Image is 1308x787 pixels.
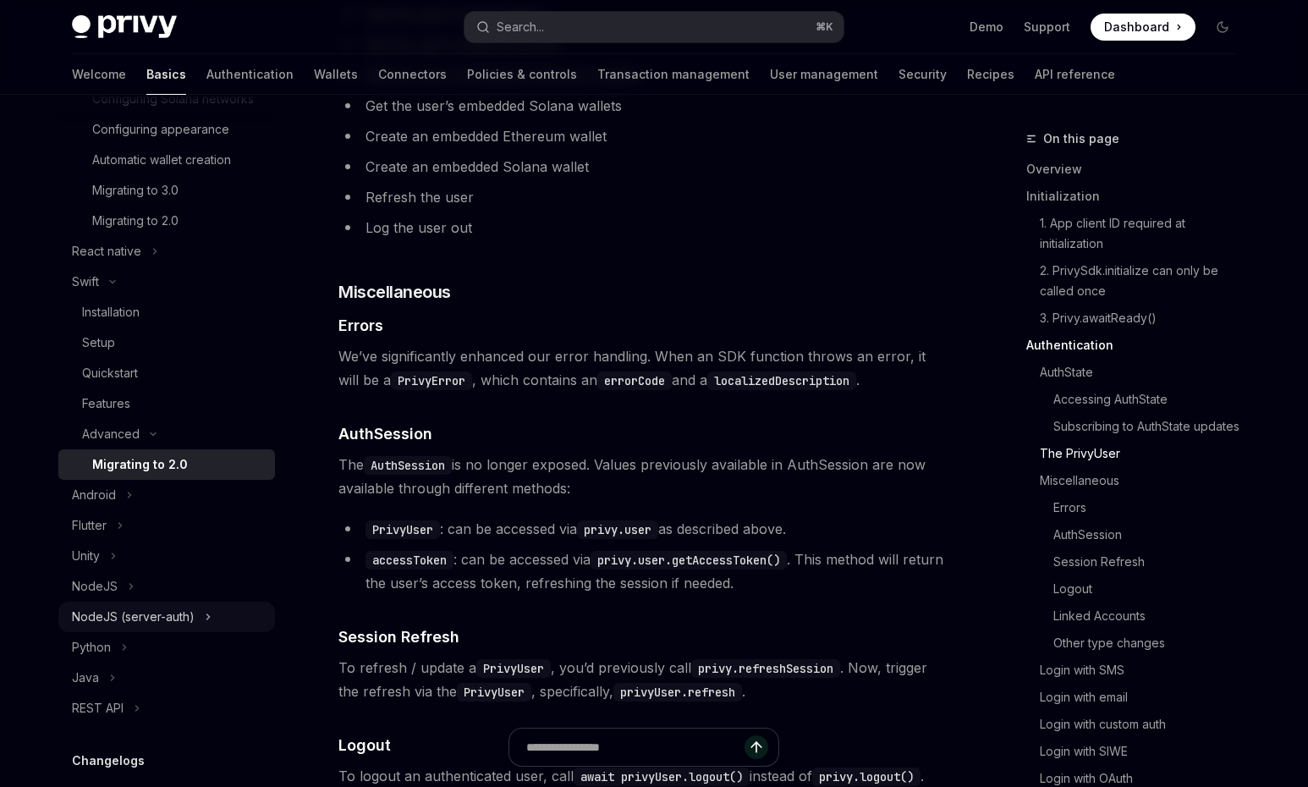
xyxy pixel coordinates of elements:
[72,607,195,627] div: NodeJS (server-auth)
[72,515,107,536] div: Flutter
[577,520,658,539] code: privy.user
[365,520,440,539] code: PrivyUser
[72,272,99,292] div: Swift
[58,663,275,693] button: Java
[92,211,179,231] div: Migrating to 2.0
[72,637,111,658] div: Python
[338,155,948,179] li: Create an embedded Solana wallet
[58,388,275,419] a: Features
[58,358,275,388] a: Quickstart
[58,449,275,480] a: Migrating to 2.0
[591,551,787,570] code: privy.user.getAccessToken()
[457,683,531,702] code: PrivyUser
[58,571,275,602] button: NodeJS
[1026,711,1250,738] a: Login with custom auth
[58,297,275,327] a: Installation
[1026,494,1250,521] a: Errors
[1026,183,1250,210] a: Initialization
[82,363,138,383] div: Quickstart
[58,267,275,297] button: Swift
[707,371,856,390] code: localizedDescription
[58,480,275,510] button: Android
[72,241,141,261] div: React native
[1026,521,1250,548] a: AuthSession
[1026,684,1250,711] a: Login with email
[338,124,948,148] li: Create an embedded Ethereum wallet
[58,327,275,358] a: Setup
[967,54,1014,95] a: Recipes
[497,17,544,37] div: Search...
[970,19,1003,36] a: Demo
[476,659,551,678] code: PrivyUser
[338,656,948,703] span: To refresh / update a , you’d previously call . Now, trigger the refresh via the , specifically, .
[72,546,100,566] div: Unity
[597,54,750,95] a: Transaction management
[338,94,948,118] li: Get the user’s embedded Solana wallets
[1026,156,1250,183] a: Overview
[1026,305,1250,332] a: 3. Privy.awaitReady()
[467,54,577,95] a: Policies & controls
[82,393,130,414] div: Features
[338,517,948,541] li: : can be accessed via as described above.
[338,185,948,209] li: Refresh the user
[206,54,294,95] a: Authentication
[72,698,124,718] div: REST API
[92,150,231,170] div: Automatic wallet creation
[338,548,948,595] li: : can be accessed via . This method will return the user’s access token, refreshing the session i...
[1104,19,1169,36] span: Dashboard
[899,54,947,95] a: Security
[82,424,140,444] div: Advanced
[58,602,275,632] button: NodeJS (server-auth)
[613,683,742,702] code: privyUser.refresh
[1026,359,1250,386] a: AuthState
[526,729,745,766] input: Ask a question...
[1026,332,1250,359] a: Authentication
[1026,440,1250,467] a: The PrivyUser
[1026,210,1250,257] a: 1. App client ID required at initialization
[338,216,948,239] li: Log the user out
[745,735,768,759] button: Send message
[92,119,229,140] div: Configuring appearance
[58,145,275,175] a: Automatic wallet creation
[1026,386,1250,413] a: Accessing AuthState
[58,693,275,724] button: REST API
[1024,19,1070,36] a: Support
[1209,14,1236,41] button: Toggle dark mode
[338,344,948,392] span: We’ve significantly enhanced our error handling. When an SDK function throws an error, it will be...
[82,333,115,353] div: Setup
[92,454,188,475] div: Migrating to 2.0
[1026,575,1250,603] a: Logout
[1026,657,1250,684] a: Login with SMS
[816,20,833,34] span: ⌘ K
[338,453,948,500] span: The is no longer exposed. Values previously available in AuthSession are now available through di...
[1043,129,1119,149] span: On this page
[58,419,275,449] button: Advanced
[58,541,275,571] button: Unity
[1026,467,1250,494] a: Miscellaneous
[597,371,672,390] code: errorCode
[72,751,145,771] h5: Changelogs
[72,54,126,95] a: Welcome
[58,114,275,145] a: Configuring appearance
[72,485,116,505] div: Android
[338,422,432,445] span: AuthSession
[58,236,275,267] button: React native
[82,302,140,322] div: Installation
[1026,257,1250,305] a: 2. PrivySdk.initialize can only be called once
[391,371,472,390] code: PrivyError
[72,668,99,688] div: Java
[1035,54,1115,95] a: API reference
[1026,630,1250,657] a: Other type changes
[1091,14,1195,41] a: Dashboard
[464,12,844,42] button: Search...⌘K
[365,551,453,570] code: accessToken
[1026,548,1250,575] a: Session Refresh
[691,659,840,678] code: privy.refreshSession
[378,54,447,95] a: Connectors
[72,576,118,597] div: NodeJS
[1026,413,1250,440] a: Subscribing to AuthState updates
[338,625,459,648] span: Session Refresh
[1026,738,1250,765] a: Login with SIWE
[314,54,358,95] a: Wallets
[58,175,275,206] a: Migrating to 3.0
